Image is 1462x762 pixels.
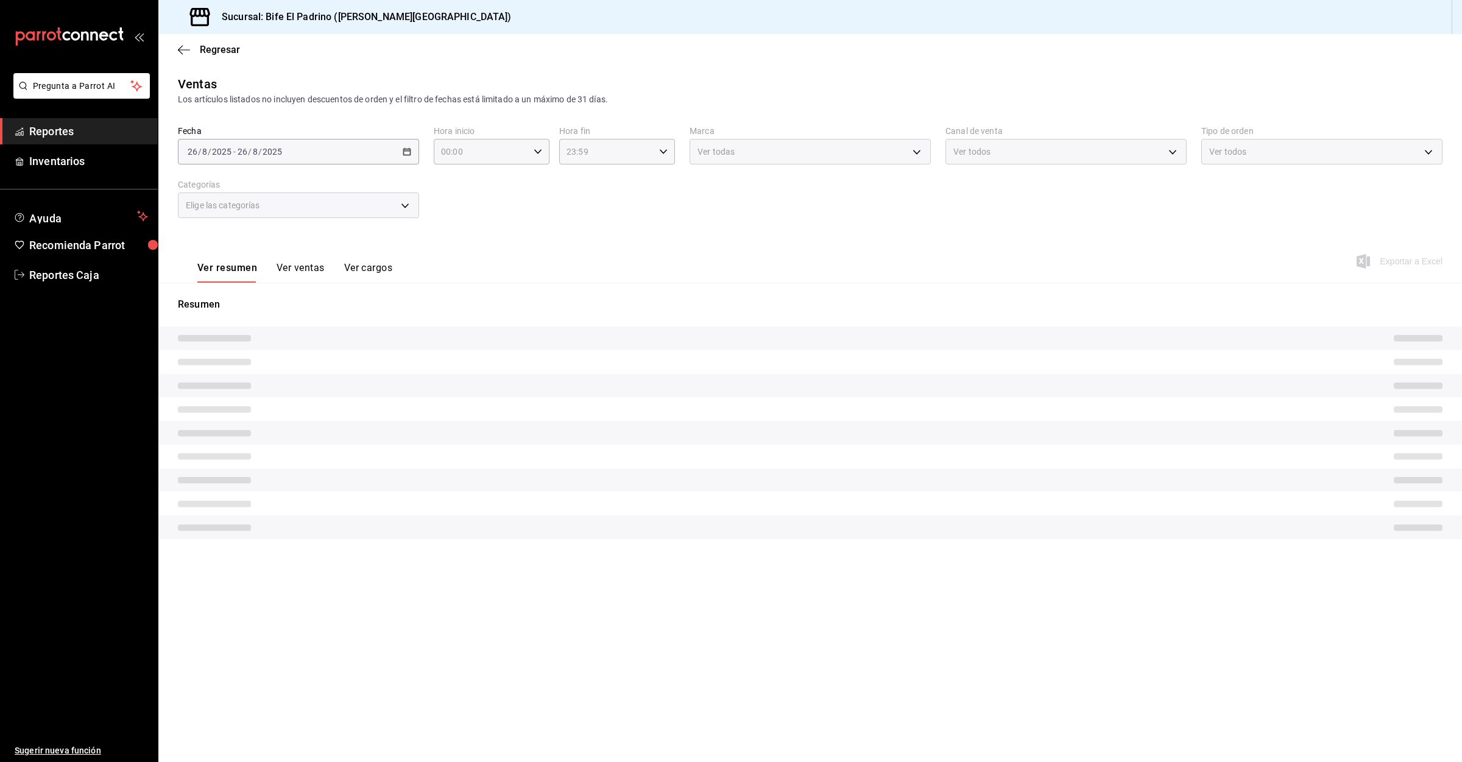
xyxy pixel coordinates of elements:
label: Hora inicio [434,127,549,135]
button: Pregunta a Parrot AI [13,73,150,99]
span: Recomienda Parrot [29,237,148,253]
button: Ver resumen [197,262,257,283]
button: Ver cargos [344,262,393,283]
label: Fecha [178,127,419,135]
input: -- [202,147,208,157]
label: Hora fin [559,127,675,135]
span: / [248,147,252,157]
div: Los artículos listados no incluyen descuentos de orden y el filtro de fechas está limitado a un m... [178,93,1443,106]
span: Ver todas [697,146,735,158]
input: -- [252,147,258,157]
label: Canal de venta [945,127,1187,135]
span: Sugerir nueva función [15,744,148,757]
input: -- [187,147,198,157]
h3: Sucursal: Bife El Padrino ([PERSON_NAME][GEOGRAPHIC_DATA]) [212,10,512,24]
p: Resumen [178,297,1443,312]
span: Ver todos [953,146,991,158]
label: Categorías [178,180,419,189]
span: - [233,147,236,157]
button: open_drawer_menu [134,32,144,41]
button: Ver ventas [277,262,325,283]
input: ---- [262,147,283,157]
div: Ventas [178,75,217,93]
span: / [208,147,211,157]
span: / [198,147,202,157]
span: Regresar [200,44,240,55]
button: Regresar [178,44,240,55]
label: Tipo de orden [1201,127,1443,135]
span: Inventarios [29,153,148,169]
input: ---- [211,147,232,157]
span: Pregunta a Parrot AI [33,80,131,93]
span: / [258,147,262,157]
div: navigation tabs [197,262,392,283]
label: Marca [690,127,931,135]
a: Pregunta a Parrot AI [9,88,150,101]
span: Ayuda [29,209,132,224]
span: Reportes Caja [29,267,148,283]
span: Ver todos [1209,146,1246,158]
span: Elige las categorías [186,199,260,211]
span: Reportes [29,123,148,139]
input: -- [237,147,248,157]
